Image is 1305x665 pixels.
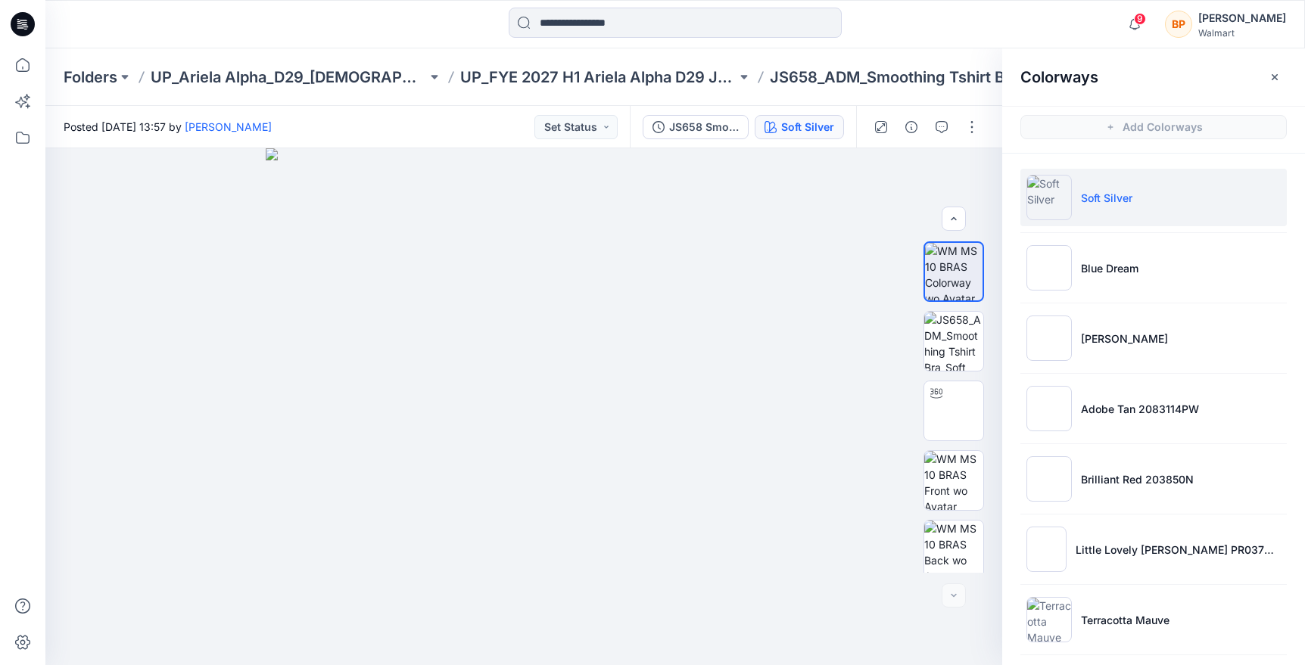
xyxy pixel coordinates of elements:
[1081,260,1138,276] p: Blue Dream
[1081,401,1199,417] p: Adobe Tan 2083114PW
[781,119,834,135] div: Soft Silver
[755,115,844,139] button: Soft Silver
[1026,175,1072,220] img: Soft Silver
[643,115,749,139] button: JS658 Smoothing Tshirt Bra Second Colorway
[1081,612,1170,628] p: Terracotta Mauve
[1081,331,1168,346] p: [PERSON_NAME]
[1198,9,1286,27] div: [PERSON_NAME]
[151,67,427,88] a: UP_Ariela Alpha_D29_[DEMOGRAPHIC_DATA] Intimates - Joyspun
[1026,597,1072,642] img: Terracotta Mauve
[64,67,117,88] a: Folders
[1076,542,1281,558] p: Little Lovely [PERSON_NAME] PR037358-V01
[1026,245,1072,291] img: Blue Dream
[925,243,983,300] img: WM MS 10 BRAS Colorway wo Avatar
[1026,386,1072,431] img: Adobe Tan 2083114PW
[1165,11,1192,38] div: BP
[1026,527,1067,572] img: Little Lovely Leo M PR037358-V01
[460,67,737,88] a: UP_FYE 2027 H1 Ariela Alpha D29 Joyspun Bras
[899,115,923,139] button: Details
[266,148,783,665] img: eyJhbGciOiJIUzI1NiIsImtpZCI6IjAiLCJzbHQiOiJzZXMiLCJ0eXAiOiJKV1QifQ.eyJkYXRhIjp7InR5cGUiOiJzdG9yYW...
[669,119,739,135] div: JS658 Smoothing Tshirt Bra Second Colorway
[1020,68,1098,86] h2: Colorways
[64,119,272,135] span: Posted [DATE] 13:57 by
[1081,471,1194,487] p: Brilliant Red 203850N
[1026,456,1072,502] img: Brilliant Red 203850N
[185,120,272,133] a: [PERSON_NAME]
[1134,13,1146,25] span: 9
[924,521,983,580] img: WM MS 10 BRAS Back wo Avatar
[924,381,983,440] img: WM MS 10 BRAS Turntable with Avatar
[924,312,983,371] img: JS658_ADM_Smoothing Tshirt Bra_Soft Silver_Joyspun Smoothing T Shirt Bra Fit Inspiration
[924,451,983,510] img: WM MS 10 BRAS Front wo Avatar
[1198,27,1286,39] div: Walmart
[1026,315,1072,361] img: Iris Whisper
[770,67,1019,88] p: JS658_ADM_Smoothing Tshirt Bra
[1081,190,1132,206] p: Soft Silver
